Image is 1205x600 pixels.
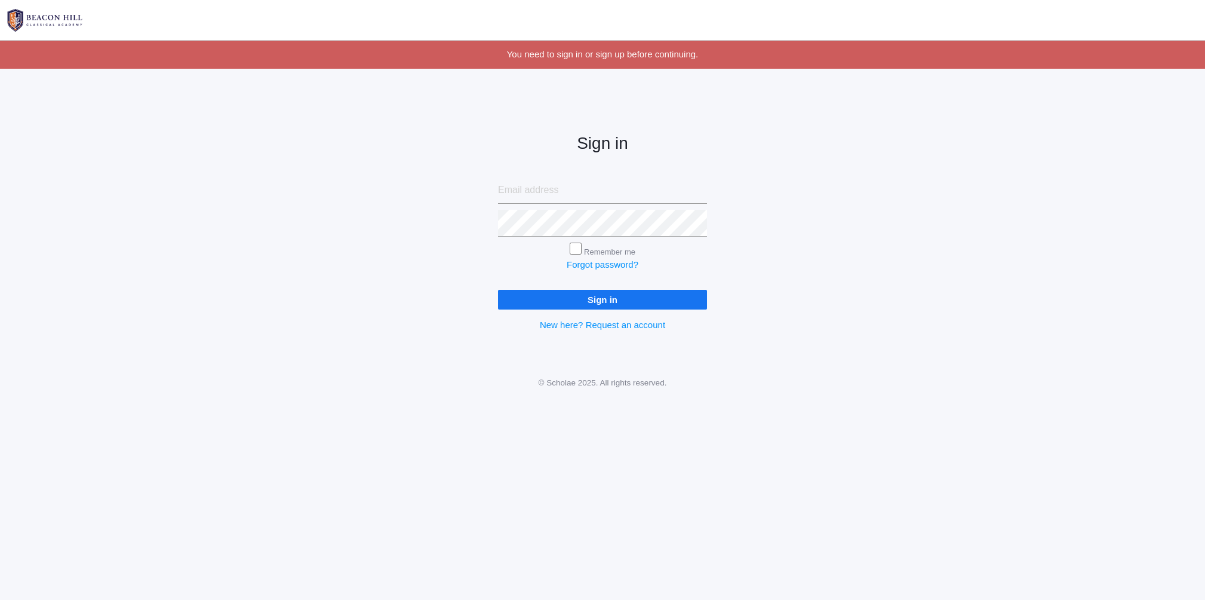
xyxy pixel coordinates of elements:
[498,177,707,204] input: Email address
[567,259,638,270] a: Forgot password?
[584,247,635,256] label: Remember me
[498,290,707,310] input: Sign in
[540,320,665,330] a: New here? Request an account
[498,134,707,153] h2: Sign in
